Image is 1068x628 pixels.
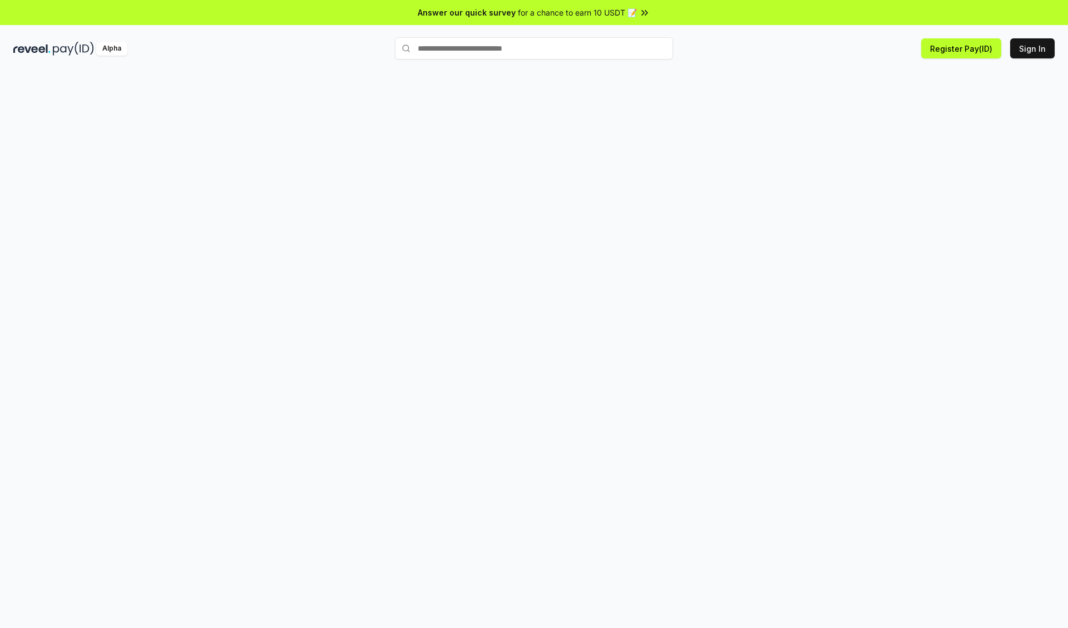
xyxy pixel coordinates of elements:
div: Alpha [96,42,127,56]
button: Register Pay(ID) [921,38,1001,58]
img: pay_id [53,42,94,56]
img: reveel_dark [13,42,51,56]
button: Sign In [1010,38,1055,58]
span: for a chance to earn 10 USDT 📝 [518,7,637,18]
span: Answer our quick survey [418,7,516,18]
